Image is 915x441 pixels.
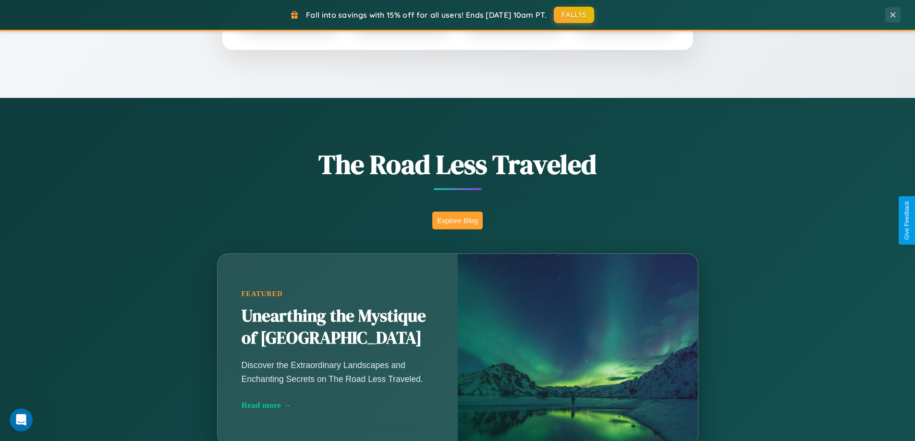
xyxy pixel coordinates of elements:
div: Featured [242,290,434,298]
span: Fall into savings with 15% off for all users! Ends [DATE] 10am PT. [306,10,547,20]
button: FALL15 [554,7,594,23]
iframe: Intercom live chat [10,408,33,431]
button: Explore Blog [432,212,483,229]
h1: The Road Less Traveled [170,146,746,183]
div: Give Feedback [903,201,910,240]
p: Discover the Extraordinary Landscapes and Enchanting Secrets on The Road Less Traveled. [242,358,434,385]
div: Read more → [242,400,434,410]
h2: Unearthing the Mystique of [GEOGRAPHIC_DATA] [242,305,434,349]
